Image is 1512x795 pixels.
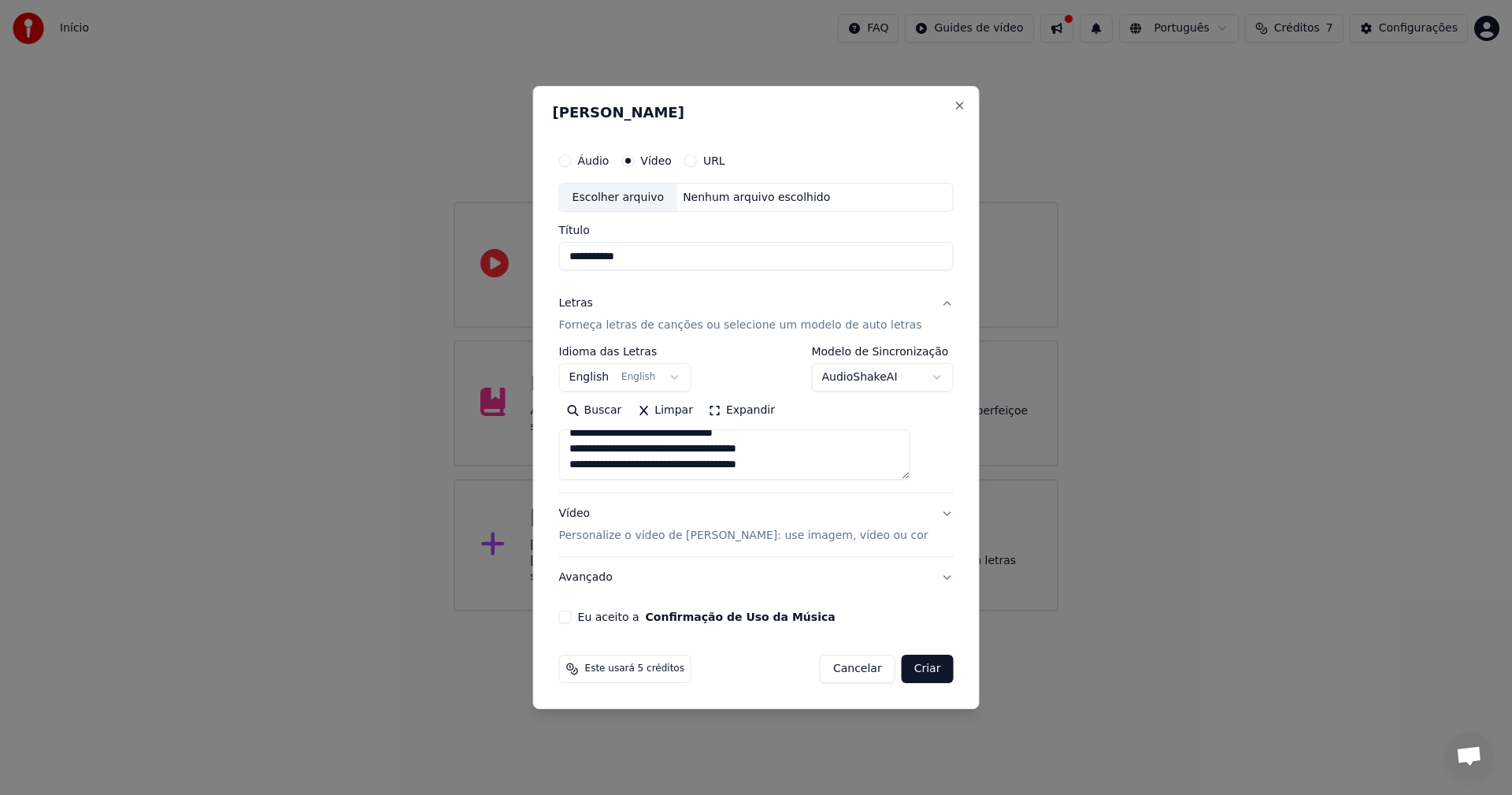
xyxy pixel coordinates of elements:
div: Vídeo [559,507,928,544]
button: Cancelar [820,655,895,683]
button: LetrasForneça letras de canções ou selecione um modelo de auto letras [559,284,954,347]
label: Idioma das Letras [559,347,691,358]
p: Personalize o vídeo de [PERSON_NAME]: use imagem, vídeo ou cor [559,528,928,544]
p: Forneça letras de canções ou selecione um modelo de auto letras [559,318,922,334]
button: Criar [902,655,954,683]
span: Este usará 5 créditos [585,663,684,675]
h2: [PERSON_NAME] [553,106,960,120]
button: Limpar [629,399,701,424]
div: Letras [559,296,593,312]
button: Avançado [559,557,954,598]
label: URL [703,155,725,166]
div: Nenhum arquivo escolhido [676,190,836,206]
div: LetrasForneça letras de canções ou selecione um modelo de auto letras [559,347,954,493]
label: Vídeo [640,155,672,166]
button: VídeoPersonalize o vídeo de [PERSON_NAME]: use imagem, vídeo ou cor [559,494,954,557]
label: Modelo de Sincronização [811,347,953,358]
label: Eu aceito a [578,611,836,622]
button: Expandir [701,399,783,424]
button: Buscar [559,399,630,424]
div: Escolher arquivo [560,184,677,212]
label: Título [559,225,954,236]
label: Áudio [578,155,610,166]
button: Eu aceito a [646,611,836,622]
